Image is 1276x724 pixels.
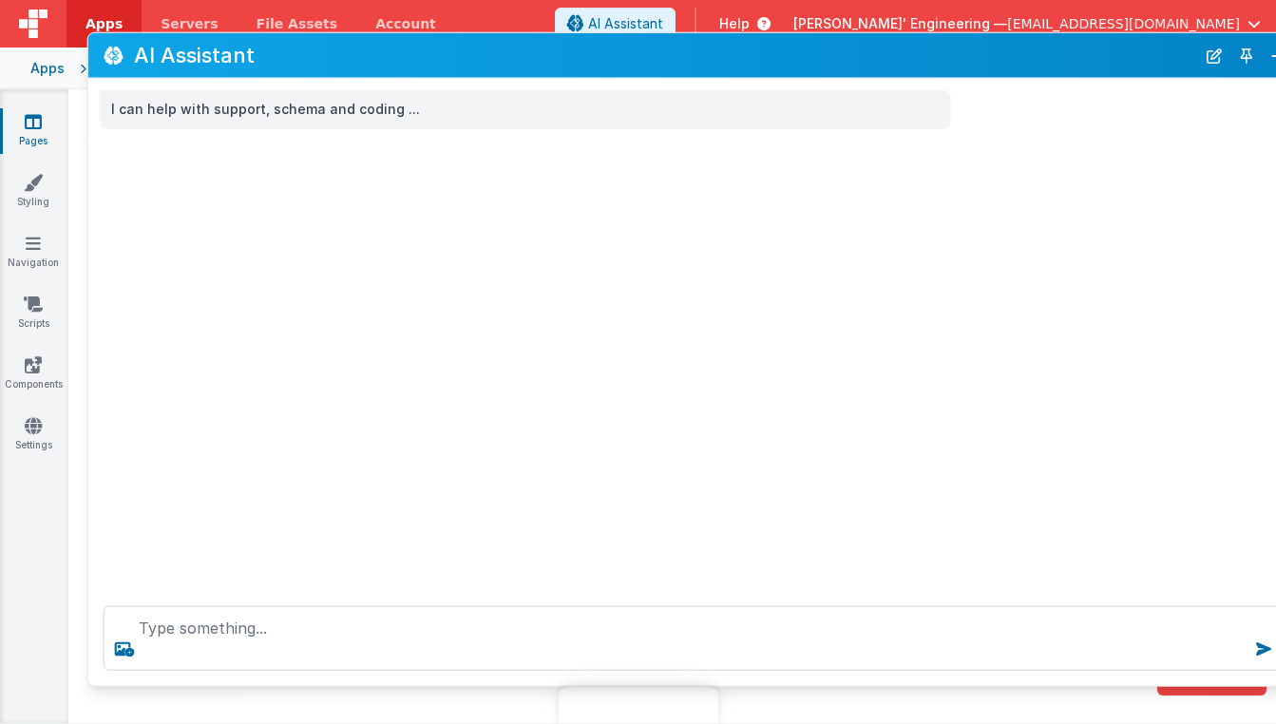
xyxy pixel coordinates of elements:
[111,98,940,122] p: I can help with support, schema and coding ...
[30,59,65,78] div: Apps
[1201,42,1228,68] button: New Chat
[588,14,663,33] span: AI Assistant
[86,14,123,33] span: Apps
[1007,14,1240,33] span: [EMAIL_ADDRESS][DOMAIN_NAME]
[1233,42,1260,68] button: Toggle Pin
[555,8,676,40] button: AI Assistant
[134,44,1196,67] h2: AI Assistant
[793,14,1261,33] button: [PERSON_NAME]' Engineering — [EMAIL_ADDRESS][DOMAIN_NAME]
[719,14,750,33] span: Help
[161,14,218,33] span: Servers
[793,14,1007,33] span: [PERSON_NAME]' Engineering —
[257,14,338,33] span: File Assets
